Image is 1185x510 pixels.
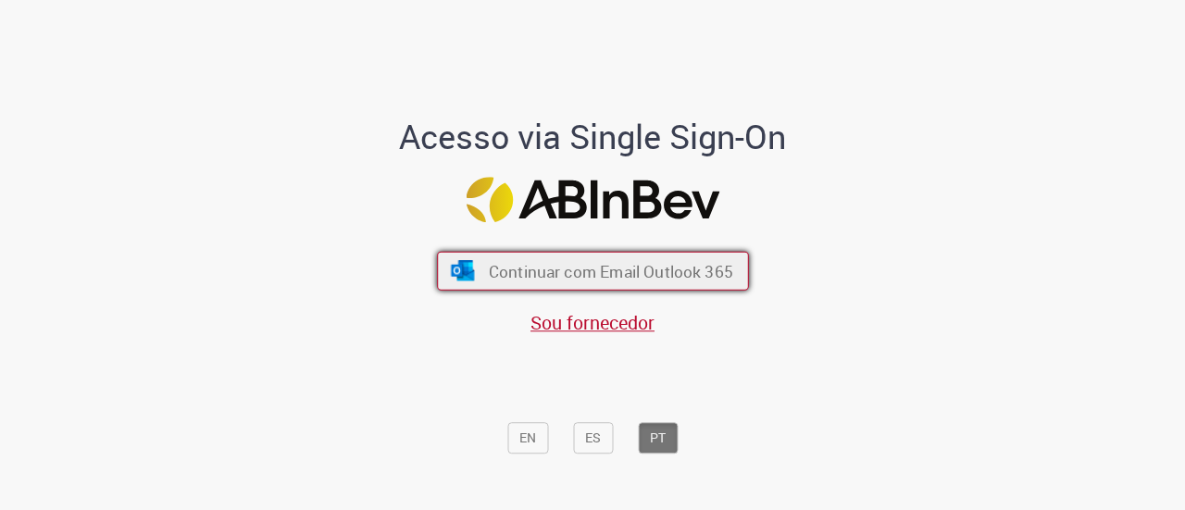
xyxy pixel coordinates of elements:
button: EN [507,422,548,454]
button: ícone Azure/Microsoft 360 Continuar com Email Outlook 365 [437,252,749,291]
img: ícone Azure/Microsoft 360 [449,261,476,281]
h1: Acesso via Single Sign-On [336,118,850,155]
img: Logo ABInBev [466,177,719,222]
span: Continuar com Email Outlook 365 [488,260,732,281]
a: Sou fornecedor [530,310,655,335]
button: ES [573,422,613,454]
button: PT [638,422,678,454]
